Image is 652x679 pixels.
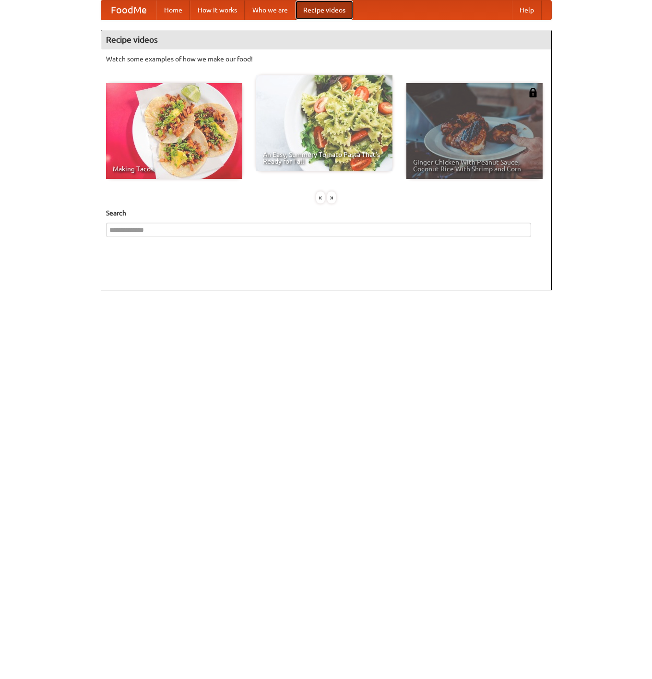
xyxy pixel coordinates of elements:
a: An Easy, Summery Tomato Pasta That's Ready for Fall [256,75,392,171]
img: 483408.png [528,88,538,97]
div: » [327,191,336,203]
span: Making Tacos [113,166,236,172]
p: Watch some examples of how we make our food! [106,54,546,64]
h4: Recipe videos [101,30,551,49]
a: Home [156,0,190,20]
span: An Easy, Summery Tomato Pasta That's Ready for Fall [263,151,386,165]
a: How it works [190,0,245,20]
div: « [316,191,325,203]
a: Making Tacos [106,83,242,179]
a: FoodMe [101,0,156,20]
h5: Search [106,208,546,218]
a: Help [512,0,542,20]
a: Who we are [245,0,296,20]
a: Recipe videos [296,0,353,20]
